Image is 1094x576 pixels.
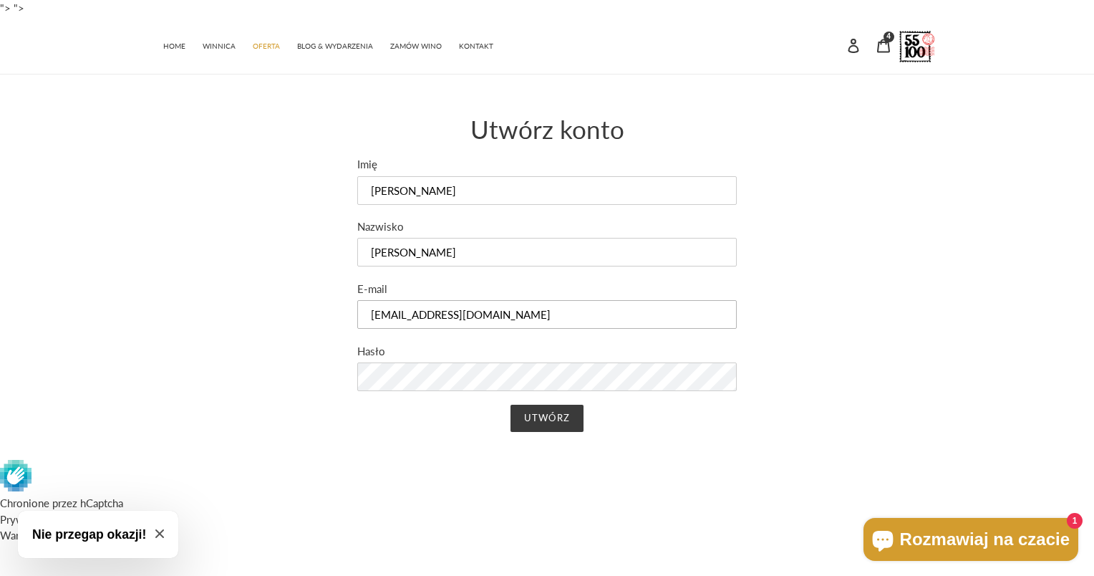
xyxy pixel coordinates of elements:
span: BLOG & WYDARZENIA [297,42,373,51]
label: Nazwisko [357,219,737,235]
h1: Utwórz konto [357,114,737,144]
span: WINNICA [203,42,236,51]
span: OFERTA [253,42,280,51]
a: WINNICA [195,34,243,55]
a: KONTAKT [452,34,500,55]
span: 4 [886,33,891,40]
input: Utwórz [510,405,583,432]
label: Hasło [357,343,737,360]
a: BLOG & WYDARZENIA [290,34,380,55]
a: ZAMÓW WINO [383,34,449,55]
a: HOME [156,34,193,55]
span: HOME [163,42,185,51]
inbox-online-store-chat: Czat w sklepie online Shopify [859,518,1083,565]
label: E-mail [357,281,737,297]
span: ZAMÓW WINO [390,42,442,51]
label: Imię [357,156,737,173]
a: 4 [868,29,899,60]
span: KONTAKT [459,42,493,51]
a: OFERTA [246,34,287,55]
